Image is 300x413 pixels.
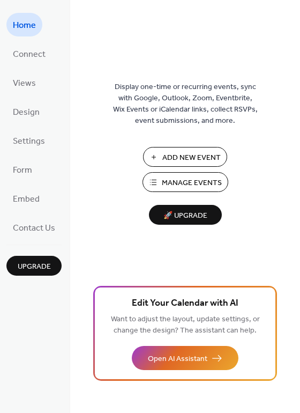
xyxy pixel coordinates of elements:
a: Settings [6,129,51,152]
span: Manage Events [162,178,222,189]
a: Connect [6,42,52,65]
span: Add New Event [162,152,221,164]
span: Design [13,104,40,121]
span: Edit Your Calendar with AI [132,296,238,311]
a: Home [6,13,42,36]
span: Open AI Assistant [148,353,207,365]
button: Upgrade [6,256,62,276]
button: Manage Events [142,172,228,192]
span: Embed [13,191,40,208]
button: 🚀 Upgrade [149,205,222,225]
span: Want to adjust the layout, update settings, or change the design? The assistant can help. [111,312,260,338]
span: Contact Us [13,220,55,237]
span: Connect [13,46,46,63]
button: Add New Event [143,147,227,167]
span: Form [13,162,32,179]
span: Home [13,17,36,34]
a: Form [6,158,39,181]
span: 🚀 Upgrade [155,209,215,223]
span: Settings [13,133,45,150]
a: Embed [6,187,46,210]
span: Upgrade [18,261,51,272]
a: Contact Us [6,216,62,239]
a: Views [6,71,42,94]
span: Display one-time or recurring events, sync with Google, Outlook, Zoom, Eventbrite, Wix Events or ... [113,82,258,127]
a: Design [6,100,46,123]
button: Open AI Assistant [132,346,238,370]
span: Views [13,75,36,92]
